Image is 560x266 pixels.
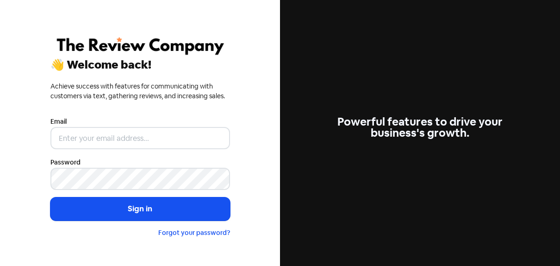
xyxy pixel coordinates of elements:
label: Password [50,158,81,167]
input: Enter your email address... [50,127,230,149]
div: 👋 Welcome back! [50,59,230,70]
button: Sign in [50,197,230,221]
div: Powerful features to drive your business's growth. [330,116,510,139]
div: Achieve success with features for communicating with customers via text, gathering reviews, and i... [50,82,230,101]
label: Email [50,117,67,127]
a: Forgot your password? [158,228,230,237]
